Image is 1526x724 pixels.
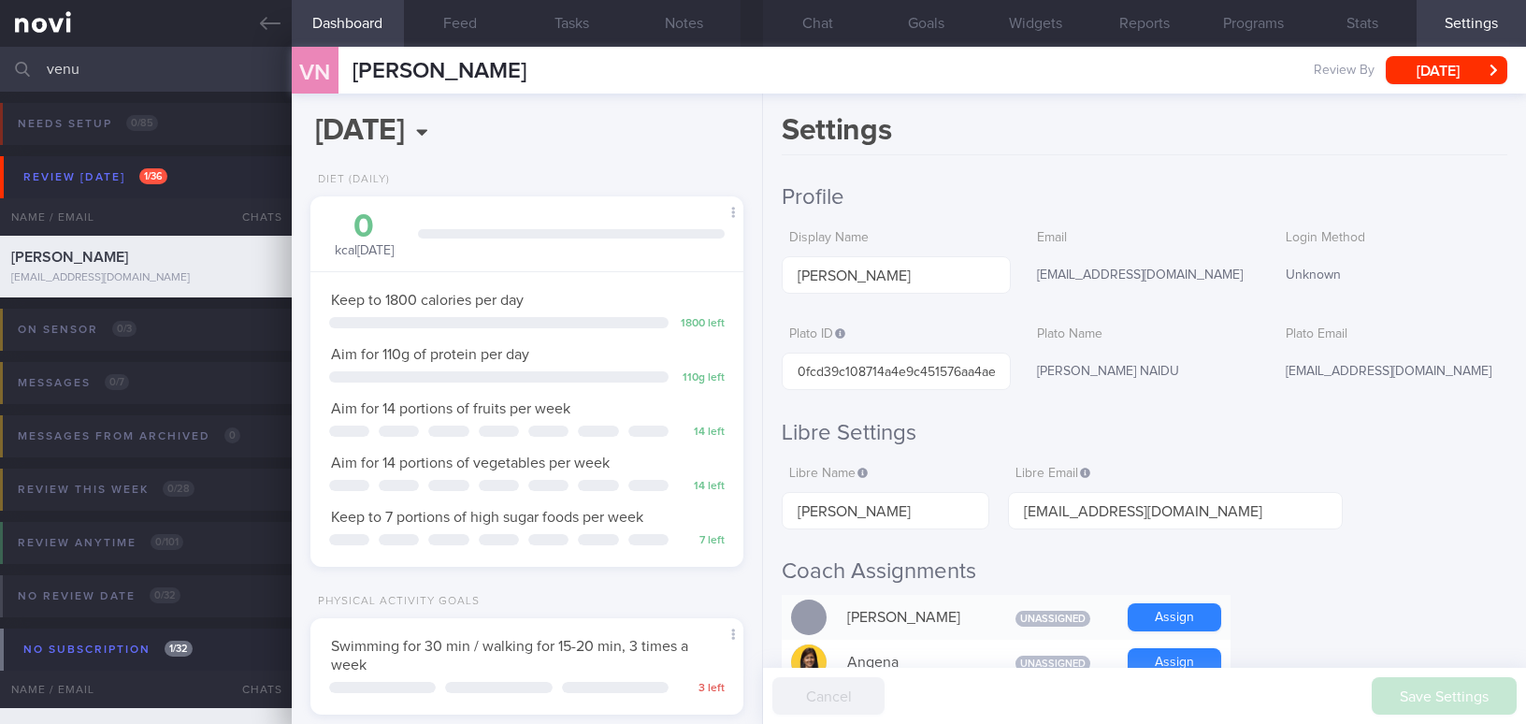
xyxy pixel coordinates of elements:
[782,419,1507,447] h2: Libre Settings
[1037,230,1251,247] label: Email
[678,371,725,385] div: 110 g left
[789,230,1003,247] label: Display Name
[165,641,193,657] span: 1 / 32
[1015,611,1090,627] span: Unassigned
[331,347,529,362] span: Aim for 110g of protein per day
[331,639,688,673] span: Swimming for 30 min / walking for 15-20 min, 3 times a week
[1037,326,1251,343] label: Plato Name
[678,534,725,548] div: 7 left
[310,173,390,187] div: Diet (Daily)
[1286,230,1500,247] label: Login Method
[11,271,281,285] div: [EMAIL_ADDRESS][DOMAIN_NAME]
[782,112,1507,155] h1: Settings
[678,317,725,331] div: 1800 left
[112,321,137,337] span: 0 / 3
[1278,256,1507,296] div: Unknown
[150,587,180,603] span: 0 / 32
[13,424,245,449] div: Messages from Archived
[13,477,199,502] div: Review this week
[331,293,524,308] span: Keep to 1800 calories per day
[782,557,1507,586] h2: Coach Assignments
[13,111,163,137] div: Needs setup
[217,671,292,708] div: Chats
[353,60,526,82] span: [PERSON_NAME]
[1128,603,1221,631] button: Assign
[331,510,643,525] span: Keep to 7 portions of high sugar foods per week
[838,599,987,636] div: [PERSON_NAME]
[11,250,128,265] span: [PERSON_NAME]
[163,481,194,497] span: 0 / 28
[789,327,845,340] span: Plato ID
[789,467,868,480] span: Libre Name
[782,183,1507,211] h2: Profile
[331,401,570,416] span: Aim for 14 portions of fruits per week
[280,36,350,108] div: VN
[13,530,188,556] div: Review anytime
[19,637,197,662] div: No subscription
[678,426,725,440] div: 14 left
[1278,353,1507,392] div: [EMAIL_ADDRESS][DOMAIN_NAME]
[13,584,185,609] div: No review date
[1286,326,1500,343] label: Plato Email
[331,456,610,471] span: Aim for 14 portions of vegetables per week
[329,210,399,243] div: 0
[217,198,292,236] div: Chats
[19,165,172,190] div: Review [DATE]
[678,480,725,494] div: 14 left
[1128,648,1221,676] button: Assign
[329,210,399,260] div: kcal [DATE]
[105,374,129,390] span: 0 / 7
[1314,63,1375,80] span: Review By
[139,168,167,184] span: 1 / 36
[224,427,240,443] span: 0
[1015,467,1090,480] span: Libre Email
[1029,256,1259,296] div: [EMAIL_ADDRESS][DOMAIN_NAME]
[310,595,480,609] div: Physical Activity Goals
[13,370,134,396] div: Messages
[1029,353,1259,392] div: [PERSON_NAME] NAIDU
[838,644,987,681] div: Angena
[1015,656,1090,672] span: Unassigned
[678,682,725,696] div: 3 left
[13,317,141,342] div: On sensor
[151,534,183,550] span: 0 / 101
[1386,56,1507,84] button: [DATE]
[126,115,158,131] span: 0 / 85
